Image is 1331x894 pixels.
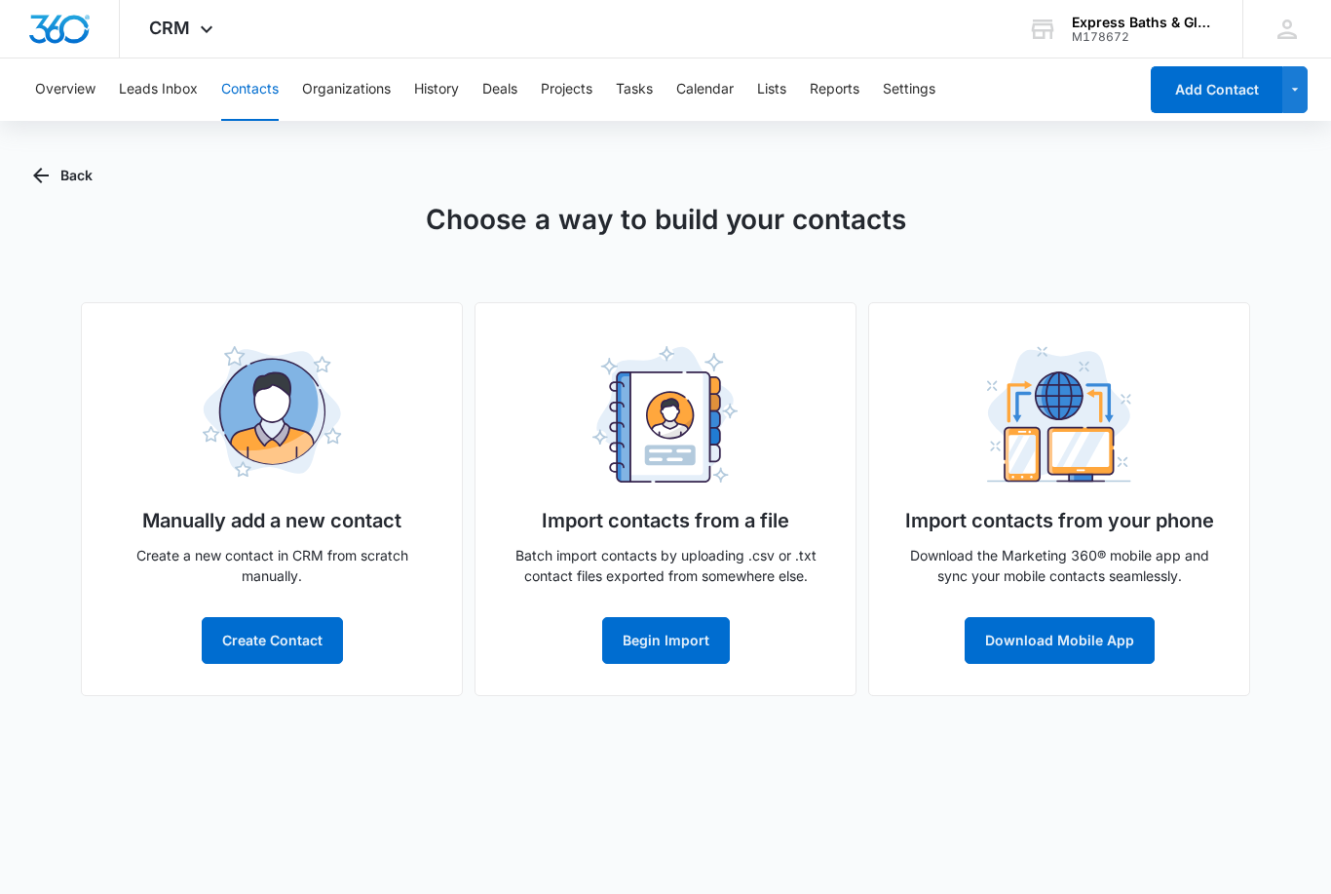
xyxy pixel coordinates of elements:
[965,617,1155,664] button: Download Mobile App
[1072,15,1214,30] div: account name
[676,58,734,121] button: Calendar
[426,199,906,240] h1: Choose a way to build your contacts
[757,58,786,121] button: Lists
[149,18,190,38] span: CRM
[616,58,653,121] button: Tasks
[541,58,592,121] button: Projects
[905,506,1214,535] h5: Import contacts from your phone
[1151,66,1282,113] button: Add Contact
[202,617,343,664] button: Create Contact
[1072,30,1214,44] div: account id
[302,58,391,121] button: Organizations
[883,58,935,121] button: Settings
[542,506,789,535] h5: Import contacts from a file
[414,58,459,121] button: History
[142,506,401,535] h5: Manually add a new contact
[482,58,517,121] button: Deals
[221,58,279,121] button: Contacts
[35,58,95,121] button: Overview
[602,617,730,664] button: Begin Import
[119,58,198,121] button: Leads Inbox
[113,545,431,586] p: Create a new contact in CRM from scratch manually.
[900,545,1218,586] p: Download the Marketing 360® mobile app and sync your mobile contacts seamlessly.
[810,58,859,121] button: Reports
[33,152,93,199] button: Back
[507,545,824,586] p: Batch import contacts by uploading .csv or .txt contact files exported from somewhere else.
